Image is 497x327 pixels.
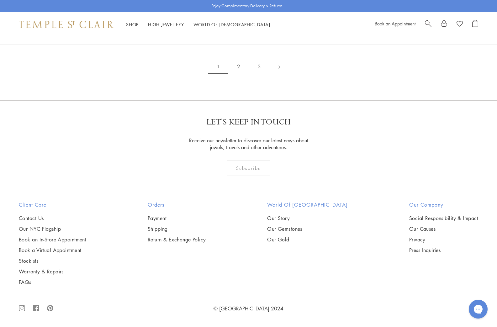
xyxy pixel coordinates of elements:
[193,21,270,28] a: World of [DEMOGRAPHIC_DATA]World of [DEMOGRAPHIC_DATA]
[206,117,291,128] p: LET'S KEEP IN TOUCH
[472,20,478,29] a: Open Shopping Bag
[148,236,206,243] a: Return & Exchange Policy
[249,58,270,75] a: 3
[19,247,86,254] a: Book a Virtual Appointment
[409,215,478,222] a: Social Responsibility & Impact
[148,21,184,28] a: High JewelleryHigh Jewellery
[409,225,478,232] a: Our Causes
[267,225,348,232] a: Our Gemstones
[19,21,114,28] img: Temple St. Clair
[148,201,206,208] h2: Orders
[126,21,139,28] a: ShopShop
[228,58,249,75] a: 2
[19,257,86,264] a: Stockists
[19,236,86,243] a: Book an In-Store Appointment
[466,298,491,321] iframe: Gorgias live chat messenger
[126,21,270,29] nav: Main navigation
[267,201,348,208] h2: World of [GEOGRAPHIC_DATA]
[19,215,86,222] a: Contact Us
[270,58,289,75] a: Next page
[409,236,478,243] a: Privacy
[457,20,463,29] a: View Wishlist
[375,20,415,27] a: Book an Appointment
[19,225,86,232] a: Our NYC Flagship
[185,137,312,151] p: Receive our newsletter to discover our latest news about jewels, travels and other adventures.
[425,20,431,29] a: Search
[208,60,228,74] span: 1
[19,268,86,275] a: Warranty & Repairs
[409,247,478,254] a: Press Inquiries
[211,3,283,9] p: Enjoy Complimentary Delivery & Returns
[19,279,86,286] a: FAQs
[148,215,206,222] a: Payment
[148,225,206,232] a: Shipping
[409,201,478,208] h2: Our Company
[214,305,283,312] a: © [GEOGRAPHIC_DATA] 2024
[19,201,86,208] h2: Client Care
[267,215,348,222] a: Our Story
[227,160,270,176] div: Subscribe
[267,236,348,243] a: Our Gold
